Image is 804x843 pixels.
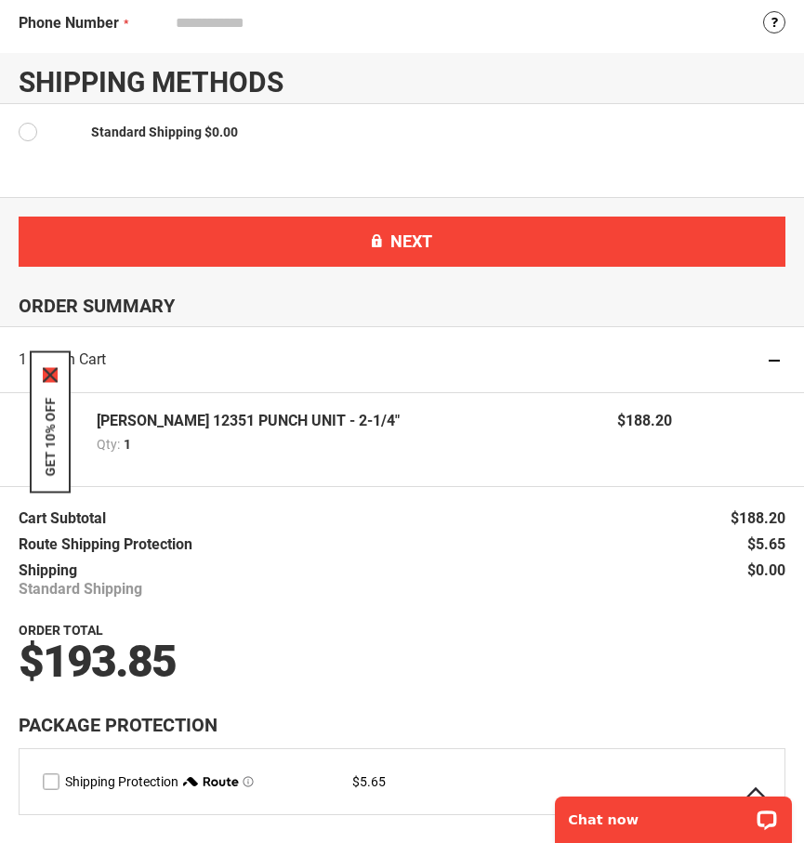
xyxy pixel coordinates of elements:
[731,509,785,527] span: $188.20
[352,772,386,791] div: $5.65
[43,367,58,382] button: Close
[19,217,785,267] button: Next
[19,506,115,532] th: Cart Subtotal
[19,623,103,638] strong: Order Total
[747,561,785,579] span: $0.00
[19,712,785,739] div: Package Protection
[19,580,142,599] span: Standard Shipping
[204,125,238,139] span: $0.00
[243,776,254,787] span: Learn more
[19,561,77,579] span: Shipping
[91,125,202,139] span: Standard Shipping
[19,532,202,558] th: Route Shipping Protection
[97,437,117,452] span: Qty
[390,231,432,251] span: Next
[43,397,58,476] button: GET 10% OFF
[65,774,178,789] span: Shipping Protection
[43,772,761,791] div: route shipping protection selector element
[19,350,27,368] span: 1
[97,414,400,428] strong: [PERSON_NAME] 12351 PUNCH UNIT - 2-1/4"
[43,367,58,382] svg: close icon
[19,14,119,32] span: Phone Number
[747,535,785,553] span: $5.65
[617,412,672,429] span: $188.20
[543,784,804,843] iframe: LiveChat chat widget
[19,635,176,688] span: $193.85
[124,435,131,454] span: 1
[19,412,74,468] img: GREENLEE 12351 PUNCH UNIT - 2-1/4"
